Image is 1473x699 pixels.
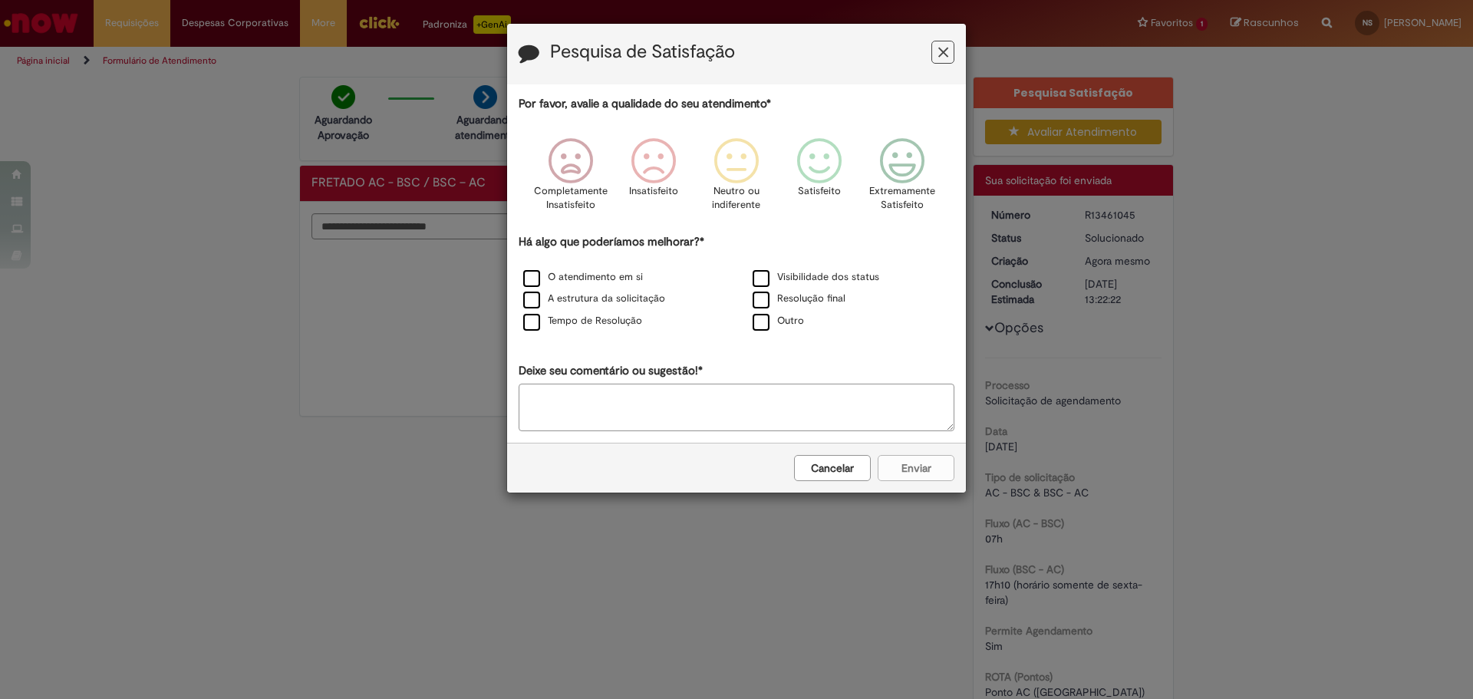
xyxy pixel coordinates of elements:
[780,127,858,232] div: Satisfeito
[753,292,845,306] label: Resolução final
[863,127,941,232] div: Extremamente Satisfeito
[798,184,841,199] p: Satisfeito
[519,363,703,379] label: Deixe seu comentário ou sugestão!*
[523,270,643,285] label: O atendimento em si
[709,184,764,213] p: Neutro ou indiferente
[523,292,665,306] label: A estrutura da solicitação
[550,42,735,62] label: Pesquisa de Satisfação
[519,234,954,333] div: Há algo que poderíamos melhorar?*
[869,184,935,213] p: Extremamente Satisfeito
[615,127,693,232] div: Insatisfeito
[534,184,608,213] p: Completamente Insatisfeito
[629,184,678,199] p: Insatisfeito
[753,314,804,328] label: Outro
[794,455,871,481] button: Cancelar
[531,127,609,232] div: Completamente Insatisfeito
[697,127,776,232] div: Neutro ou indiferente
[753,270,879,285] label: Visibilidade dos status
[523,314,642,328] label: Tempo de Resolução
[519,96,771,112] label: Por favor, avalie a qualidade do seu atendimento*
